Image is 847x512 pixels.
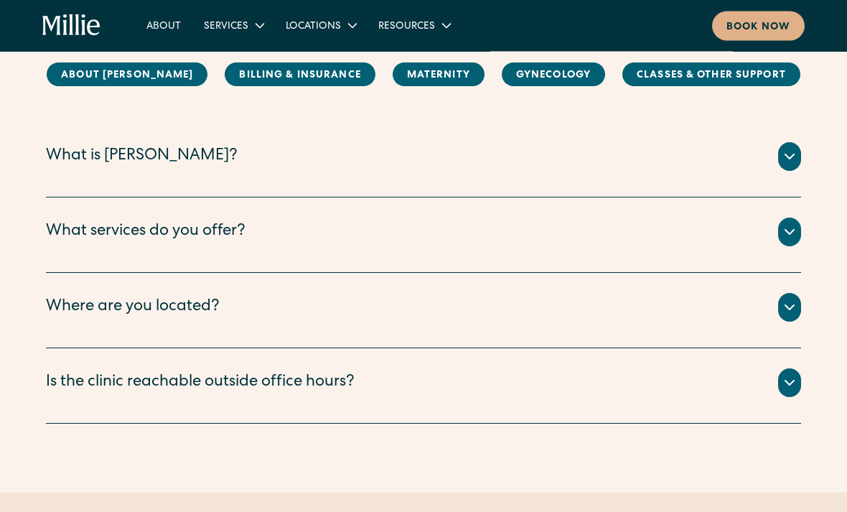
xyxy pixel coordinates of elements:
div: Services [192,14,274,37]
a: About [PERSON_NAME] [47,63,207,87]
a: Book now [712,11,805,41]
div: Resources [367,14,461,37]
div: Book now [726,20,790,35]
div: Locations [274,14,367,37]
div: Resources [378,19,435,34]
a: Classes & Other Support [622,63,800,87]
div: Services [204,19,248,34]
div: Locations [286,19,341,34]
div: Where are you located? [46,297,220,320]
a: Billing & Insurance [225,63,375,87]
div: What services do you offer? [46,221,245,245]
a: home [42,14,100,37]
div: Is the clinic reachable outside office hours? [46,372,355,396]
a: About [135,14,192,37]
div: What is [PERSON_NAME]? [46,146,238,169]
a: Gynecology [502,63,605,87]
a: MAternity [393,63,485,87]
